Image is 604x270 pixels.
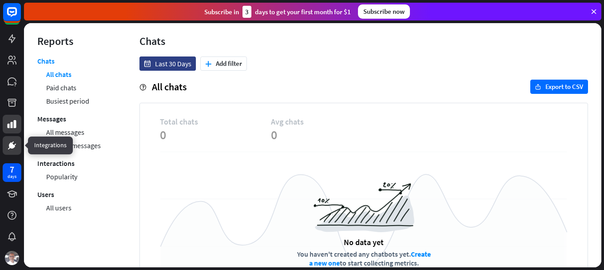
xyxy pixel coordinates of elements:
div: You haven't created any chatbots yet. to start collecting metrics. [296,250,432,267]
span: 0 [160,127,271,143]
div: Subscribe in days to get your first month for $1 [204,6,351,18]
a: All chats [46,68,72,81]
a: Users [37,188,54,201]
a: Interactions [37,157,75,170]
div: Subscribe now [358,4,410,19]
a: All messages [46,125,84,139]
a: Average messages [46,139,101,152]
span: Total chats [160,117,271,127]
span: 0 [271,127,382,143]
div: 7 [10,165,14,173]
button: plusAdd filter [200,56,247,71]
div: Chats [139,34,588,48]
i: date [144,60,151,67]
img: a6954988516a0971c967.png [314,182,414,232]
a: Busiest period [46,94,89,108]
a: Paid chats [46,81,76,94]
a: Create a new one [309,250,431,267]
i: help [139,84,146,91]
span: All chats [152,81,187,93]
button: exportExport to CSV [530,80,588,94]
a: Messages [37,112,66,125]
div: No data yet [344,237,384,247]
i: plus [205,61,211,67]
span: Last 30 Days [155,59,191,68]
a: Chats [37,56,55,68]
button: Open LiveChat chat widget [7,4,34,30]
a: All users [46,201,72,214]
div: days [8,173,16,180]
i: export [535,84,541,90]
div: Reports [37,34,113,48]
div: 3 [242,6,251,18]
a: 7 days [3,163,21,182]
a: Popularity [46,170,77,183]
span: Avg chats [271,117,382,127]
